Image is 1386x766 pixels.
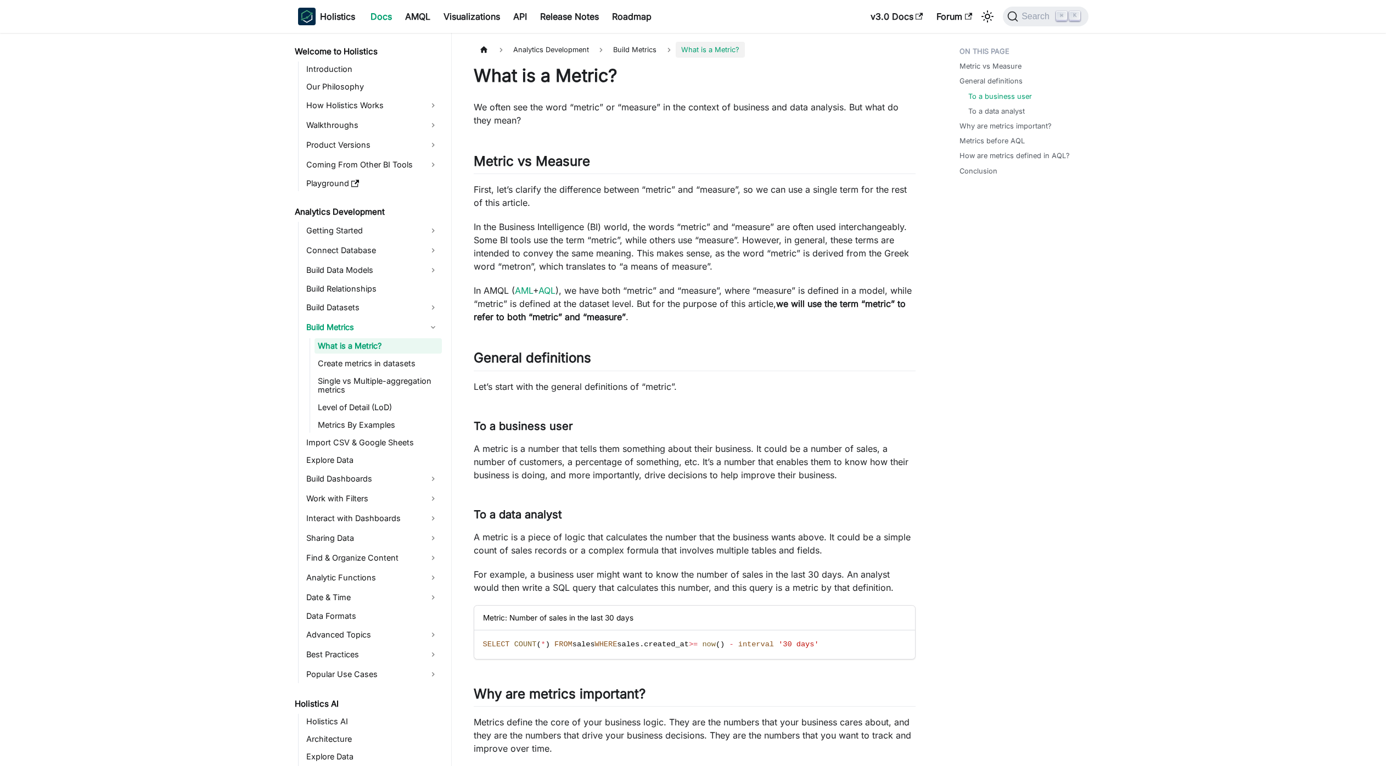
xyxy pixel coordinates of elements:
a: Welcome to Holistics [291,44,442,59]
a: API [507,8,534,25]
a: Our Philosophy [303,79,442,94]
a: Metric vs Measure [959,61,1022,71]
a: Work with Filters [303,490,442,507]
a: How Holistics Works [303,97,442,114]
a: Why are metrics important? [959,121,1052,131]
p: In the Business Intelligence (BI) world, the words “metric” and “measure” are often used intercha... [474,220,916,273]
span: - [729,640,733,648]
span: sales [573,640,595,648]
a: Date & Time [303,589,442,606]
span: ( [716,640,720,648]
a: Build Datasets [303,299,442,316]
a: AML [515,285,533,296]
h2: Why are metrics important? [474,686,916,707]
a: Product Versions [303,136,442,154]
h1: What is a Metric? [474,65,916,87]
span: ( [536,640,541,648]
a: To a data analyst [968,106,1025,116]
a: Introduction [303,61,442,77]
a: AMQL [399,8,437,25]
p: First, let’s clarify the difference between “metric” and “measure”, so we can use a single term f... [474,183,916,209]
span: What is a Metric? [676,42,745,58]
a: Architecture [303,731,442,747]
a: Analytics Development [291,204,442,220]
a: Explore Data [303,749,442,764]
span: SELECT [483,640,510,648]
span: WHERE [595,640,618,648]
img: Holistics [298,8,316,25]
a: Home page [474,42,495,58]
a: Create metrics in datasets [315,356,442,371]
a: Roadmap [605,8,658,25]
a: Build Data Models [303,261,442,279]
a: Playground [303,176,442,191]
a: Metrics By Examples [315,417,442,433]
a: Coming From Other BI Tools [303,156,442,174]
a: Build Metrics [303,318,442,336]
a: Data Formats [303,608,442,624]
p: In AMQL ( + ), we have both “metric” and “measure”, where “measure” is defined in a model, while ... [474,284,916,323]
a: Visualizations [437,8,507,25]
a: Advanced Topics [303,626,442,644]
span: created_at [644,640,689,648]
span: . [639,640,644,648]
a: Sharing Data [303,529,442,547]
a: Release Notes [534,8,605,25]
a: v3.0 Docs [864,8,930,25]
h2: Metric vs Measure [474,153,916,174]
a: Explore Data [303,452,442,468]
a: To a business user [968,91,1032,102]
span: >= [689,640,698,648]
a: Build Relationships [303,281,442,297]
p: A metric is a piece of logic that calculates the number that the business wants above. It could b... [474,530,916,557]
span: ) [720,640,725,648]
a: AQL [538,285,555,296]
h2: General definitions [474,350,916,371]
a: How are metrics defined in AQL? [959,150,1070,161]
a: Walkthroughs [303,116,442,134]
a: Interact with Dashboards [303,510,442,527]
span: Build Metrics [608,42,662,58]
span: ) [546,640,550,648]
p: We often see the word “metric” or “measure” in the context of business and data analysis. But wha... [474,100,916,127]
h3: To a data analyst [474,508,916,522]
nav: Breadcrumbs [474,42,916,58]
a: Metrics before AQL [959,136,1025,146]
p: For example, a business user might want to know the number of sales in the last 30 days. An analy... [474,568,916,594]
kbd: K [1069,11,1080,21]
a: Forum [930,8,979,25]
a: Popular Use Cases [303,666,442,683]
a: Holistics AI [303,714,442,729]
span: FROM [554,640,573,648]
div: Metric: Number of sales in the last 30 days [474,606,915,630]
a: Single vs Multiple-aggregation metrics [315,373,442,398]
a: Find & Organize Content [303,549,442,567]
button: Search (Command+K) [1003,7,1088,26]
a: Conclusion [959,166,997,176]
span: COUNT [514,640,537,648]
h3: To a business user [474,420,916,433]
p: Metrics define the core of your business logic. They are the numbers that your business cares abo... [474,715,916,755]
a: What is a Metric? [315,338,442,354]
a: Level of Detail (LoD) [315,400,442,415]
span: now [702,640,715,648]
a: Import CSV & Google Sheets [303,435,442,450]
span: sales [617,640,639,648]
span: interval [738,640,774,648]
a: Best Practices [303,646,442,663]
a: Connect Database [303,242,442,259]
kbd: ⌘ [1056,11,1067,21]
b: Holistics [320,10,355,23]
a: Getting Started [303,222,442,239]
button: Switch between dark and light mode (currently light mode) [979,8,996,25]
a: HolisticsHolistics [298,8,355,25]
a: General definitions [959,76,1023,86]
a: Analytic Functions [303,569,442,586]
a: Docs [364,8,399,25]
p: Let’s start with the general definitions of “metric”. [474,380,916,393]
nav: Docs sidebar [287,33,452,766]
p: A metric is a number that tells them something about their business. It could be a number of sale... [474,442,916,482]
span: '30 days' [778,640,818,648]
a: Build Dashboards [303,470,442,488]
span: Search [1018,12,1056,21]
